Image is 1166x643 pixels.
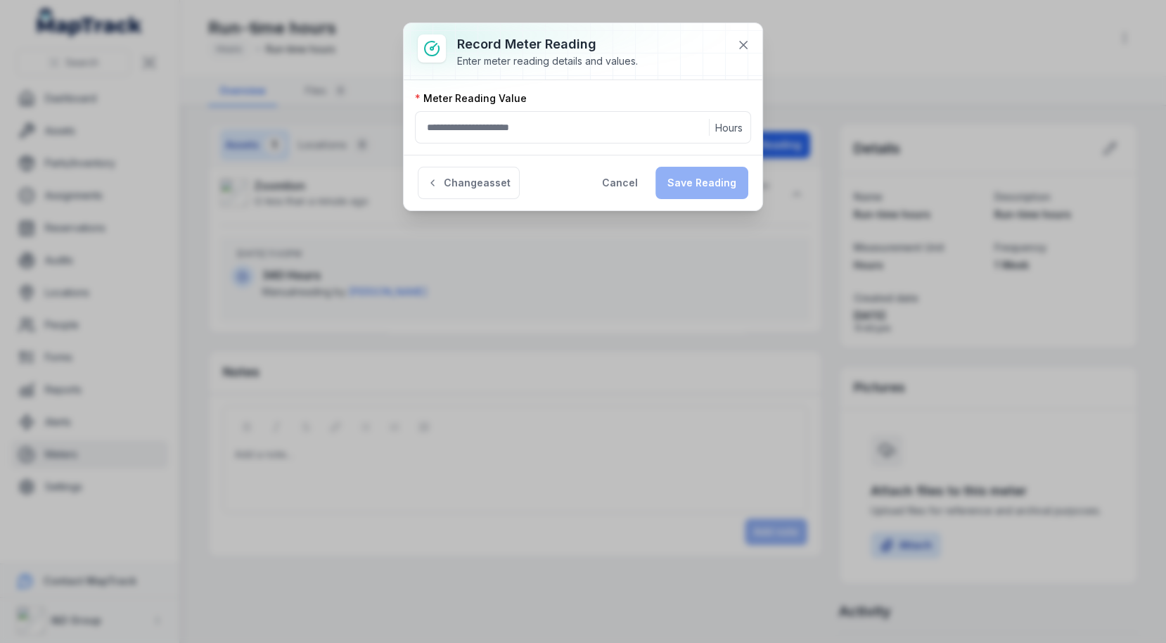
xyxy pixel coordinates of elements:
button: Cancel [590,167,650,199]
div: Enter meter reading details and values. [457,54,638,68]
input: :r1gp:-form-item-label [415,111,751,144]
label: Meter Reading Value [415,91,527,106]
button: Changeasset [418,167,520,199]
h3: Record meter reading [457,34,638,54]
